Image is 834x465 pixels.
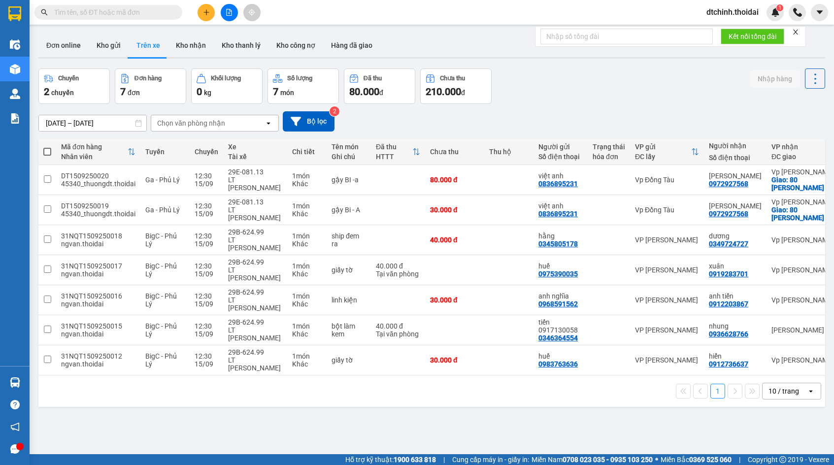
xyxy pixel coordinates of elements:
button: Đã thu80.000đ [344,68,415,104]
button: caret-down [811,4,828,21]
th: Toggle SortBy [56,139,140,165]
div: 15/09 [195,210,218,218]
div: ĐC giao [771,153,828,161]
div: Khối lượng [211,75,241,82]
span: Kết nối tổng đài [729,31,776,42]
div: Chưa thu [440,75,465,82]
div: 12:30 [195,262,218,270]
div: Chọn văn phòng nhận [157,118,225,128]
div: 0836895231 [538,180,578,188]
div: 1 món [292,172,322,180]
span: ⚪️ [655,458,658,462]
div: hóa đơn [593,153,625,161]
div: Nhân viên [61,153,128,161]
span: | [443,454,445,465]
span: 1 [778,4,781,11]
div: VP nhận [771,143,828,151]
span: Ga - Phủ Lý [145,206,180,214]
div: 0346364554 [538,334,578,342]
div: 15/09 [195,240,218,248]
div: ngvan.thoidai [61,270,135,278]
span: đơn [128,89,140,97]
div: 15/09 [195,330,218,338]
div: Tài xế [228,153,282,161]
span: BigC - Phủ Lý [145,352,177,368]
div: Ghi chú [332,153,366,161]
div: ngvan.thoidai [61,330,135,338]
span: copyright [779,456,786,463]
div: 31NQT1509250012 [61,352,135,360]
div: xuân [709,262,762,270]
span: BigC - Phủ Lý [145,322,177,338]
span: Cung cấp máy in - giấy in: [452,454,529,465]
div: 29B-624.99 [228,228,282,236]
button: Trên xe [129,33,168,57]
div: 30.000 đ [430,356,479,364]
img: logo-vxr [8,6,21,21]
span: BigC - Phủ Lý [145,232,177,248]
button: Nhập hàng [750,70,800,88]
div: 31NQT1509250015 [61,322,135,330]
div: ngvan.thoidai [61,360,135,368]
div: 0975390035 [538,270,578,278]
div: 1 món [292,352,322,360]
div: 29B-624.99 [228,318,282,326]
span: close [792,29,799,35]
button: plus [198,4,215,21]
span: question-circle [10,400,20,409]
sup: 2 [330,106,339,116]
div: VP [PERSON_NAME] [635,266,699,274]
strong: 0708 023 035 - 0935 103 250 [563,456,653,464]
div: 29B-624.99 [228,348,282,356]
button: Chưa thu210.000đ [420,68,492,104]
div: 40.000 đ [376,322,420,330]
div: LT [PERSON_NAME] [228,176,282,192]
div: VP [PERSON_NAME] [635,296,699,304]
input: Nhập số tổng đài [540,29,713,44]
img: warehouse-icon [10,64,20,74]
button: Chuyến2chuyến [38,68,110,104]
div: bùi thị mỹ lệ [709,202,762,210]
strong: 1900 633 818 [394,456,436,464]
span: 2 [44,86,49,98]
span: Ga - Phủ Lý [145,176,180,184]
div: bột làm kem [332,322,366,338]
div: 30.000 đ [430,296,479,304]
div: Tại văn phòng [376,330,420,338]
div: Khác [292,330,322,338]
span: Miền Bắc [661,454,732,465]
span: aim [248,9,255,16]
div: 29B-624.99 [228,258,282,266]
th: Toggle SortBy [630,139,704,165]
div: 1 món [292,262,322,270]
div: 15/09 [195,270,218,278]
div: hiển [709,352,762,360]
div: 29B-624.99 [228,288,282,296]
button: Đơn hàng7đơn [115,68,186,104]
div: gậy BI -a [332,176,366,184]
div: giấy tờ [332,266,366,274]
div: tiến 0917130058 [538,318,583,334]
div: 29E-081.13 [228,168,282,176]
span: caret-down [815,8,824,17]
div: Người nhận [709,142,762,150]
img: solution-icon [10,113,20,124]
div: 80.000 đ [430,176,479,184]
div: bùi thị mỹ lệ [709,172,762,180]
button: Đơn online [38,33,89,57]
button: Kho thanh lý [214,33,268,57]
div: 31NQT1509250016 [61,292,135,300]
img: icon-new-feature [771,8,780,17]
img: phone-icon [793,8,802,17]
div: 1 món [292,322,322,330]
div: Thu hộ [489,148,529,156]
span: chuyến [51,89,74,97]
span: dtchinh.thoidai [699,6,767,18]
div: Chuyến [58,75,79,82]
button: Bộ lọc [283,111,334,132]
span: 210.000 [426,86,461,98]
span: plus [203,9,210,16]
div: Mã đơn hàng [61,143,128,151]
div: Xe [228,143,282,151]
span: đ [461,89,465,97]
